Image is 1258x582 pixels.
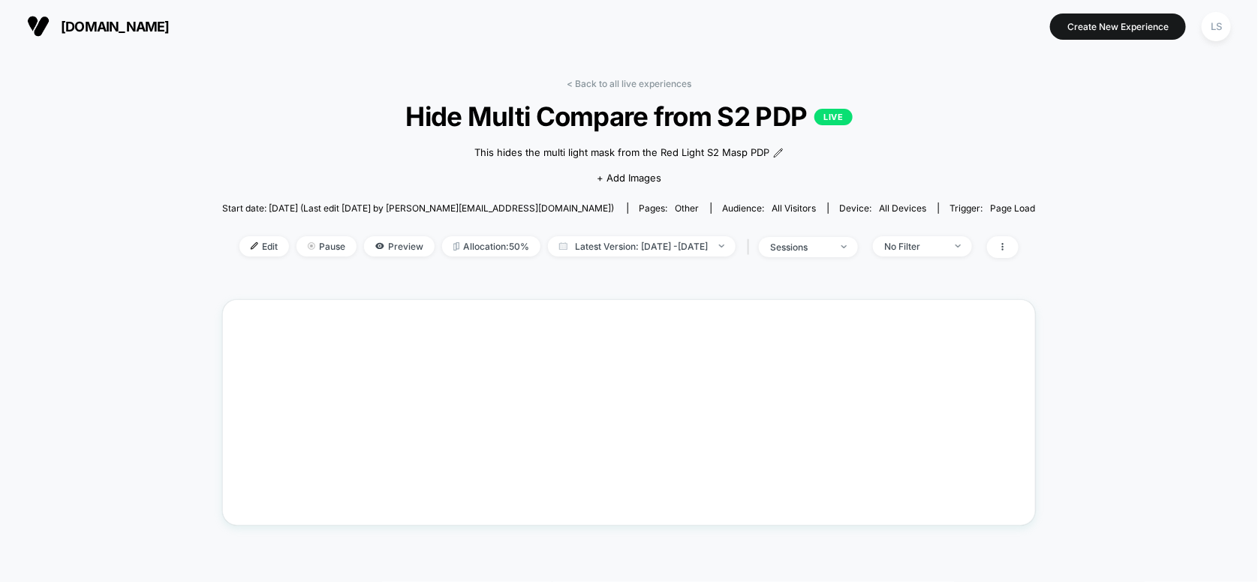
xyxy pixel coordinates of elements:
img: calendar [559,242,567,250]
div: Pages: [640,202,700,214]
img: end [719,244,724,247]
span: other [676,202,700,214]
span: Preview [364,236,435,256]
span: Allocation: 50% [442,236,540,256]
img: rebalance [453,242,459,250]
span: Edit [239,236,289,256]
span: | [743,236,759,258]
a: < Back to all live experiences [567,78,691,89]
span: + Add Images [597,172,661,184]
div: No Filter [884,241,944,252]
span: Device: [828,202,938,214]
img: end [841,245,847,248]
span: Latest Version: [DATE] - [DATE] [548,236,736,256]
button: [DOMAIN_NAME] [23,14,174,38]
span: Hide Multi Compare from S2 PDP [263,100,995,132]
img: edit [251,242,258,250]
p: LIVE [814,109,852,125]
button: LS [1197,11,1235,42]
img: Visually logo [27,15,50,37]
img: end [308,242,315,250]
img: end [956,244,961,247]
span: All Visitors [772,202,817,214]
div: Audience: [723,202,817,214]
div: sessions [770,241,830,253]
span: This hides the multi light mask from the Red Light S2 Masp PDP [474,145,769,160]
span: Start date: [DATE] (Last edit [DATE] by [PERSON_NAME][EMAIL_ADDRESS][DOMAIN_NAME]) [222,202,614,214]
button: Create New Experience [1050,13,1186,40]
span: Page Load [991,202,1036,214]
span: all devices [880,202,927,214]
span: [DOMAIN_NAME] [61,19,170,34]
span: Pause [296,236,357,256]
div: Trigger: [950,202,1036,214]
div: LS [1202,12,1231,41]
